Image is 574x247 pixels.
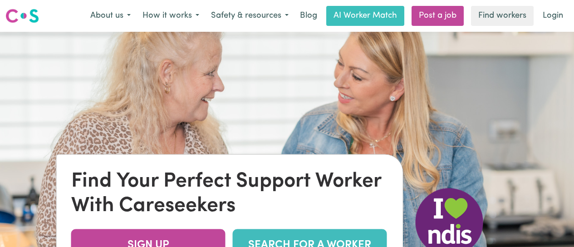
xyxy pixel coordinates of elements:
[5,5,39,26] a: Careseekers logo
[412,6,464,26] a: Post a job
[537,6,569,26] a: Login
[294,6,323,26] a: Blog
[5,8,39,24] img: Careseekers logo
[137,6,205,25] button: How it works
[84,6,137,25] button: About us
[205,6,294,25] button: Safety & resources
[71,169,388,218] div: Find Your Perfect Support Worker With Careseekers
[538,211,567,240] iframe: Button to launch messaging window
[471,6,534,26] a: Find workers
[326,6,404,26] a: AI Worker Match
